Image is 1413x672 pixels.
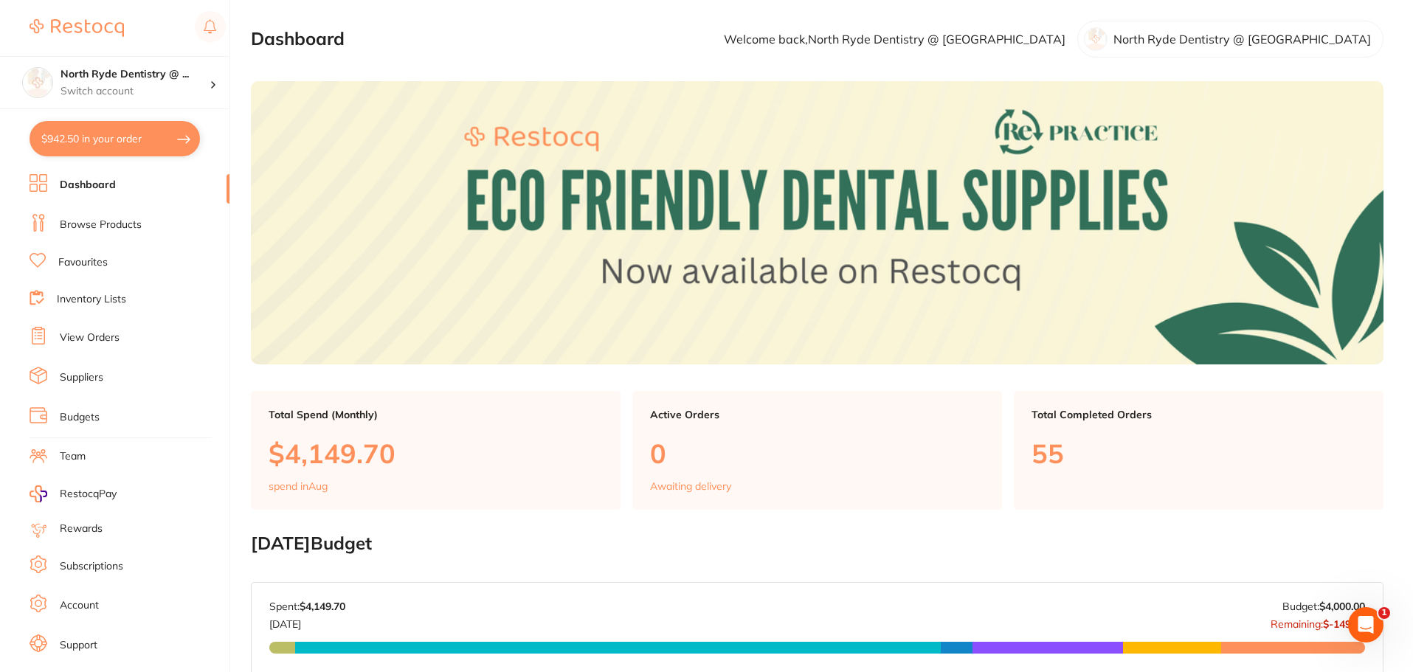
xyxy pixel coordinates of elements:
[251,391,621,510] a: Total Spend (Monthly)$4,149.70spend inAug
[251,533,1383,554] h2: [DATE] Budget
[23,68,52,97] img: North Ryde Dentistry @ Macquarie Park
[251,81,1383,364] img: Dashboard
[60,522,103,536] a: Rewards
[61,84,210,99] p: Switch account
[650,480,731,492] p: Awaiting delivery
[251,29,345,49] h2: Dashboard
[60,410,100,425] a: Budgets
[1323,617,1365,631] strong: $-149.69
[300,600,345,613] strong: $4,149.70
[269,612,345,630] p: [DATE]
[1032,409,1366,420] p: Total Completed Orders
[269,480,328,492] p: spend in Aug
[724,32,1065,46] p: Welcome back, North Ryde Dentistry @ [GEOGRAPHIC_DATA]
[60,559,123,574] a: Subscriptions
[60,178,116,193] a: Dashboard
[30,11,124,45] a: Restocq Logo
[1348,607,1383,642] iframe: Intercom live chat
[30,485,47,502] img: RestocqPay
[61,67,210,82] h4: North Ryde Dentistry @ Macquarie Park
[60,638,97,653] a: Support
[1282,600,1365,612] p: Budget:
[269,438,603,468] p: $4,149.70
[60,449,86,464] a: Team
[632,391,1002,510] a: Active Orders0Awaiting delivery
[1378,607,1390,619] span: 1
[650,438,984,468] p: 0
[269,409,603,420] p: Total Spend (Monthly)
[60,598,99,613] a: Account
[1113,32,1371,46] p: North Ryde Dentistry @ [GEOGRAPHIC_DATA]
[57,292,126,307] a: Inventory Lists
[30,19,124,37] img: Restocq Logo
[1271,612,1365,630] p: Remaining:
[30,121,200,156] button: $942.50 in your order
[60,370,103,385] a: Suppliers
[60,330,120,345] a: View Orders
[269,600,345,612] p: Spent:
[1319,600,1365,613] strong: $4,000.00
[60,218,142,232] a: Browse Products
[60,487,117,502] span: RestocqPay
[1014,391,1383,510] a: Total Completed Orders55
[650,409,984,420] p: Active Orders
[1032,438,1366,468] p: 55
[58,255,108,270] a: Favourites
[30,485,117,502] a: RestocqPay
